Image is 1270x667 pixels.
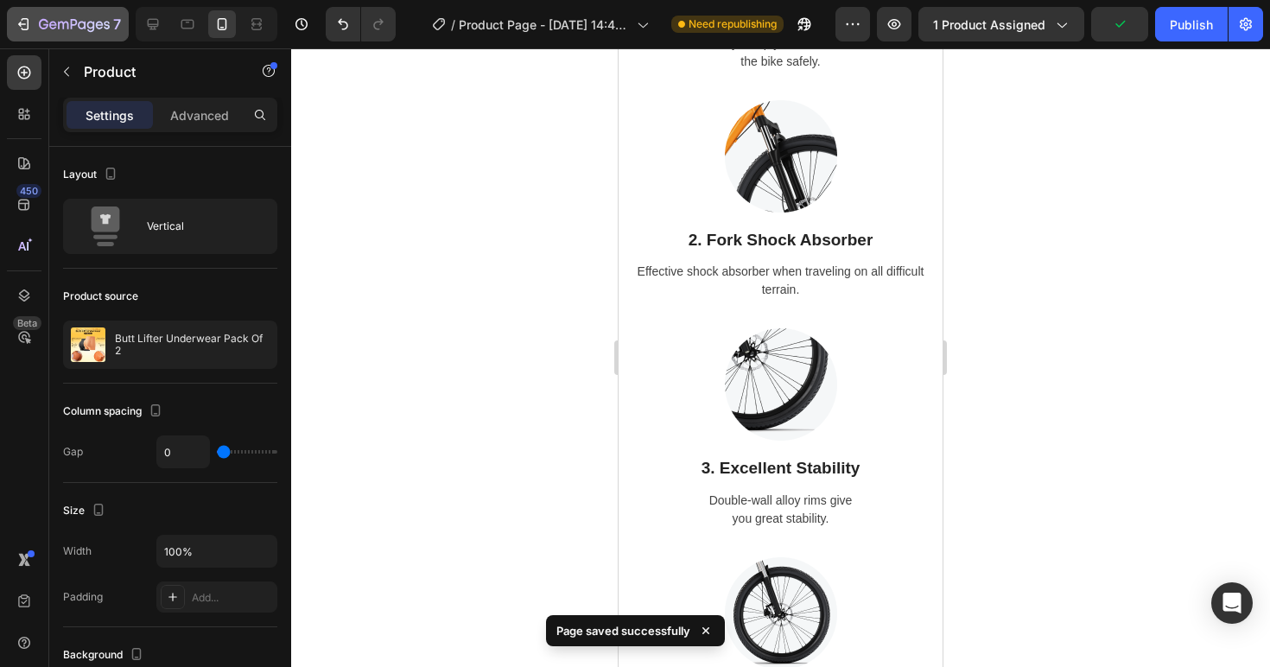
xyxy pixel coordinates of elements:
p: Advanced [170,106,229,124]
span: Product Page - [DATE] 14:40:07 [459,16,630,34]
button: 7 [7,7,129,41]
p: Double-wall alloy rims give you great stability. [15,443,309,480]
img: product feature img [71,327,105,362]
span: Need republishing [689,16,777,32]
div: Layout [63,163,121,187]
img: Alt Image [106,280,219,392]
span: 1 product assigned [933,16,1045,34]
img: Alt Image [106,509,219,621]
div: 450 [16,184,41,198]
input: Auto [157,436,209,467]
div: Vertical [147,206,252,246]
div: Undo/Redo [326,7,396,41]
p: 2. Fork Shock Absorber [15,180,309,205]
p: Product [84,61,231,82]
div: Add... [192,590,273,606]
div: Gap [63,444,83,460]
div: Padding [63,589,103,605]
div: Beta [13,316,41,330]
p: Effective shock absorber when traveling on all difficult terrain. [15,214,309,251]
div: Open Intercom Messenger [1211,582,1253,624]
button: 1 product assigned [918,7,1084,41]
p: Page saved successfully [556,622,690,639]
p: Settings [86,106,134,124]
div: Width [63,543,92,559]
p: 3. Excellent Stability [15,408,309,433]
p: Butt Lifter Underwear Pack Of 2 [115,333,270,357]
iframe: Design area [619,48,943,667]
div: Publish [1170,16,1213,34]
span: / [451,16,455,34]
div: Product source [63,289,138,304]
div: Column spacing [63,400,166,423]
div: Background [63,644,147,667]
img: Alt Image [106,52,219,164]
p: 7 [113,14,121,35]
button: Publish [1155,7,1228,41]
input: Auto [157,536,276,567]
div: Size [63,499,109,523]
